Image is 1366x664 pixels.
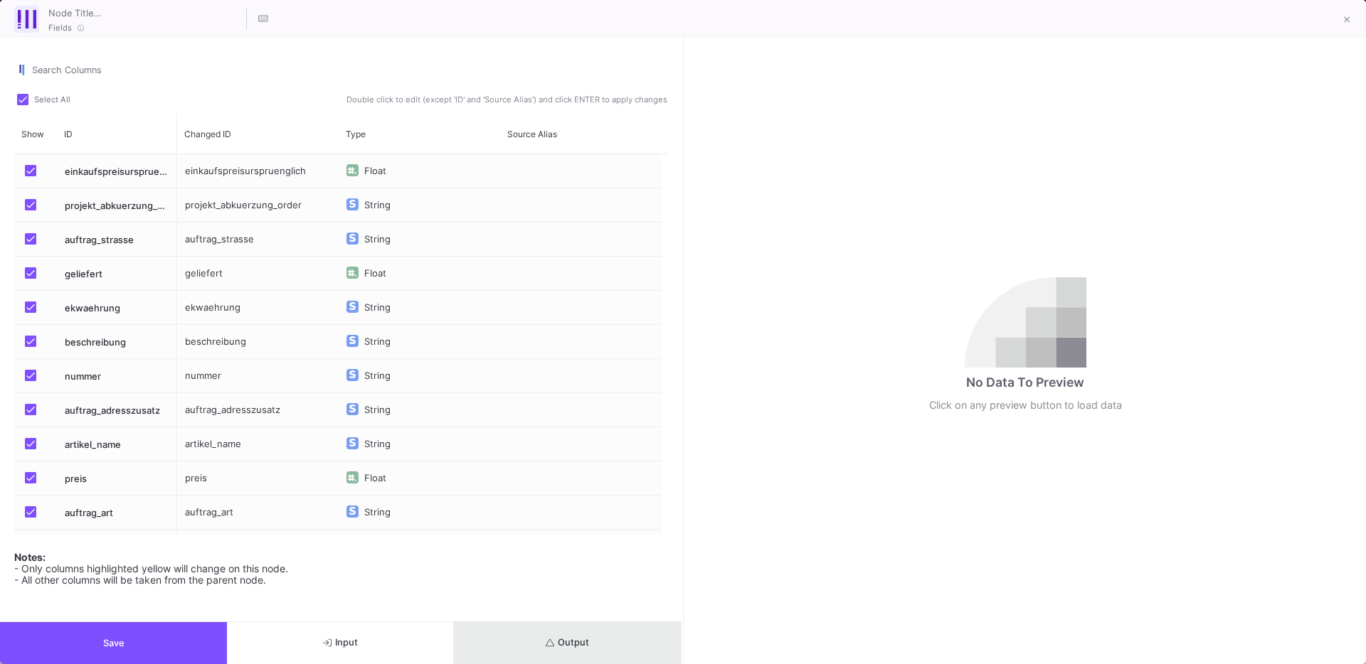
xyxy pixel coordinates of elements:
[57,496,177,529] div: auftrag_art
[57,359,177,392] div: nummer
[364,427,397,461] div: String
[364,461,393,496] div: Float
[177,496,339,529] div: auftrag_art
[364,223,397,257] div: String
[14,188,177,223] div: Press SPACE to select this row.
[177,530,339,563] div: webid
[177,325,339,358] div: beschreibung
[364,291,397,325] div: String
[177,188,339,222] div: projekt_abkuerzung_order
[177,393,662,427] div: Press SPACE to select this row.
[966,373,1084,392] div: No Data To Preview
[14,543,667,586] div: - Only columns highlighted yellow will change on this node. - All other columns will be taken fro...
[177,291,662,325] div: Press SPACE to select this row.
[177,393,339,427] div: auftrag_adresszusatz
[14,359,177,393] div: Press SPACE to select this row.
[177,461,662,496] div: Press SPACE to select this row.
[177,427,662,461] div: Press SPACE to select this row.
[103,638,125,648] span: Save
[177,154,662,188] div: Press SPACE to select this row.
[546,637,589,648] span: Output
[14,257,177,291] div: Press SPACE to select this row.
[57,188,177,222] div: projekt_abkuerzung_order
[57,427,177,461] div: artikel_name
[364,188,397,223] div: String
[177,154,339,188] div: einkaufspreisurspruenglich
[14,427,177,461] div: Press SPACE to select this row.
[177,461,339,495] div: preis
[14,496,177,530] div: Press SPACE to select this row.
[364,393,397,427] div: String
[177,188,662,223] div: Press SPACE to select this row.
[227,622,454,664] button: Input
[344,94,667,105] span: Double click to edit (except 'ID' and 'Source Alias') and click ENTER to apply changes
[57,291,177,324] div: ekwaehrung
[177,496,662,530] div: Press SPACE to select this row.
[14,551,46,563] b: Notes:
[177,359,662,393] div: Press SPACE to select this row.
[364,359,397,393] div: String
[323,637,358,648] span: Input
[64,129,73,139] span: ID
[45,3,244,21] input: Node Title...
[177,291,339,324] div: ekwaehrung
[14,325,177,359] div: Press SPACE to select this row.
[14,65,28,77] img: columns.svg
[14,154,177,188] div: Press SPACE to select this row.
[177,223,662,257] div: Press SPACE to select this row.
[929,397,1122,413] div: Click on any preview button to load data
[32,65,667,76] input: Search for Name, Type, etc.
[507,129,557,139] span: Source Alias
[177,223,339,256] div: auftrag_strasse
[965,277,1086,368] img: no-data.svg
[57,223,177,256] div: auftrag_strasse
[364,154,393,188] div: Float
[18,10,36,28] img: fields-ui.svg
[364,496,397,530] div: String
[21,129,44,139] span: Show
[57,257,177,290] div: geliefert
[34,95,70,105] span: Select All
[14,530,177,564] div: Press SPACE to select this row.
[57,325,177,358] div: beschreibung
[177,359,339,392] div: nummer
[249,5,277,33] button: Hotkeys List
[177,325,662,359] div: Press SPACE to select this row.
[177,257,662,291] div: Press SPACE to select this row.
[48,22,72,33] span: Fields
[364,257,393,291] div: Float
[14,461,177,496] div: Press SPACE to select this row.
[346,129,366,139] span: Type
[57,393,177,427] div: auftrag_adresszusatz
[177,427,339,461] div: artikel_name
[177,257,339,290] div: geliefert
[14,223,177,257] div: Press SPACE to select this row.
[57,154,177,188] div: einkaufspreisurspruenglich
[57,461,177,495] div: preis
[14,291,177,325] div: Press SPACE to select this row.
[454,622,681,664] button: Output
[177,530,662,564] div: Press SPACE to select this row.
[57,530,177,563] div: webid
[184,129,231,139] span: Changed ID
[364,325,397,359] div: String
[14,393,177,427] div: Press SPACE to select this row.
